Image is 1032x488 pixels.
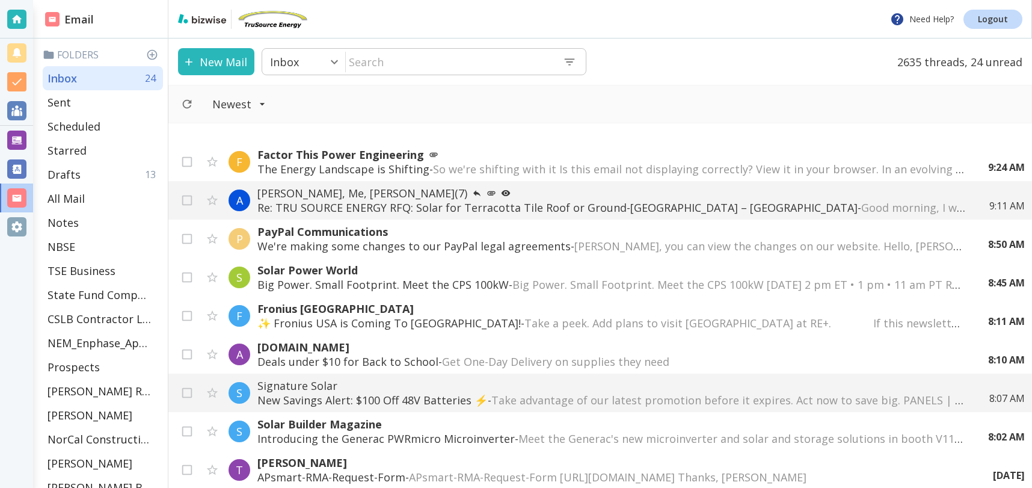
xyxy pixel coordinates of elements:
[988,353,1025,366] p: 8:10 AM
[257,316,964,330] p: ✨ Fronius USA is Coming To [GEOGRAPHIC_DATA]! -
[993,469,1025,482] p: [DATE]
[43,187,163,211] div: All Mail
[43,355,163,379] div: Prospects
[257,417,964,431] p: Solar Builder Magazine
[257,277,964,292] p: Big Power. Small Footprint. Meet the CPS 100kW -
[988,430,1025,443] p: 8:02 AM
[43,379,163,403] div: [PERSON_NAME] Residence
[890,12,954,26] p: Need Help?
[989,199,1025,212] p: 9:11 AM
[236,309,242,323] p: F
[257,224,964,239] p: PayPal Communications
[48,191,85,206] p: All Mail
[257,186,965,200] p: [PERSON_NAME], Me, [PERSON_NAME] (7)
[48,432,151,446] p: NorCal Construction
[346,49,553,74] input: Search
[988,276,1025,289] p: 8:45 AM
[989,392,1025,405] p: 8:07 AM
[48,384,151,398] p: [PERSON_NAME] Residence
[257,147,964,162] p: Factor This Power Engineering
[988,315,1025,328] p: 8:11 AM
[48,215,79,230] p: Notes
[48,456,132,471] p: [PERSON_NAME]
[43,162,163,187] div: Drafts13
[890,48,1022,75] p: 2635 threads, 24 unread
[48,143,87,158] p: Starred
[257,378,965,393] p: Signature Solar
[409,470,806,484] span: APsmart-RMA-Request-Form [URL][DOMAIN_NAME] Thanks, [PERSON_NAME]
[48,312,151,326] p: CSLB Contractor License
[176,93,198,115] button: Refresh
[43,211,163,235] div: Notes
[257,263,964,277] p: Solar Power World
[257,239,964,253] p: We're making some changes to our PayPal legal agreements -
[257,431,964,446] p: Introducing the Generac PWRmicro Microinverter -
[178,14,226,23] img: bizwise
[48,408,132,422] p: [PERSON_NAME]
[45,12,60,26] img: DashboardSidebarEmail.svg
[257,470,969,484] p: APsmart-RMA-Request-Form -
[236,232,243,246] p: P
[43,451,163,475] div: [PERSON_NAME]
[257,393,965,407] p: New Savings Alert: $100 Off 48V Batteries ⚡ -
[257,456,969,470] p: [PERSON_NAME]
[963,10,1022,29] a: Logout
[270,55,299,69] p: Inbox
[43,427,163,451] div: NorCal Construction
[48,119,100,134] p: Scheduled
[257,200,965,215] p: Re: TRU SOURCE ENERGY RFQ: Solar for Terracotta Tile Roof or Ground-[GEOGRAPHIC_DATA] – [GEOGRAPH...
[236,424,242,439] p: S
[178,48,254,75] button: New Mail
[48,336,151,350] p: NEM_Enphase_Applications
[43,48,163,61] p: Folders
[48,167,81,182] p: Drafts
[257,301,964,316] p: Fronius [GEOGRAPHIC_DATA]
[145,168,161,181] p: 13
[43,90,163,114] div: Sent
[48,71,77,85] p: Inbox
[236,193,243,208] p: A
[236,347,243,362] p: A
[43,259,163,283] div: TSE Business
[43,331,163,355] div: NEM_Enphase_Applications
[236,270,242,285] p: S
[236,10,309,29] img: TruSource Energy, Inc.
[48,288,151,302] p: State Fund Compensation
[236,386,242,400] p: S
[43,66,163,90] div: Inbox24
[45,11,94,28] h2: Email
[48,264,115,278] p: TSE Business
[988,238,1025,251] p: 8:50 AM
[236,463,243,477] p: T
[442,354,907,369] span: Get One-Day Delivery on supplies they need͏ ‌ ͏ ‌ ͏ ‌ ͏ ‌ ͏ ‌ ͏ ‌ ͏ ‌ ͏ ‌ ͏ ‌ ͏ ‌ ͏ ‌ ͏ ‌ ͏ ‌ ͏ ‌...
[48,239,75,254] p: NBSE
[48,95,71,110] p: Sent
[236,155,242,169] p: F
[978,15,1008,23] p: Logout
[145,72,161,85] p: 24
[988,161,1025,174] p: 9:24 AM
[48,360,100,374] p: Prospects
[257,162,964,176] p: The Energy Landscape is Shifting -
[43,235,163,259] div: NBSE
[43,138,163,162] div: Starred
[43,283,163,307] div: State Fund Compensation
[43,114,163,138] div: Scheduled
[200,91,278,117] button: Filter
[257,340,964,354] p: [DOMAIN_NAME]
[501,188,511,198] svg: Your most recent message has not been opened yet
[257,354,964,369] p: Deals under $10 for Back to School -
[43,307,163,331] div: CSLB Contractor License
[43,403,163,427] div: [PERSON_NAME]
